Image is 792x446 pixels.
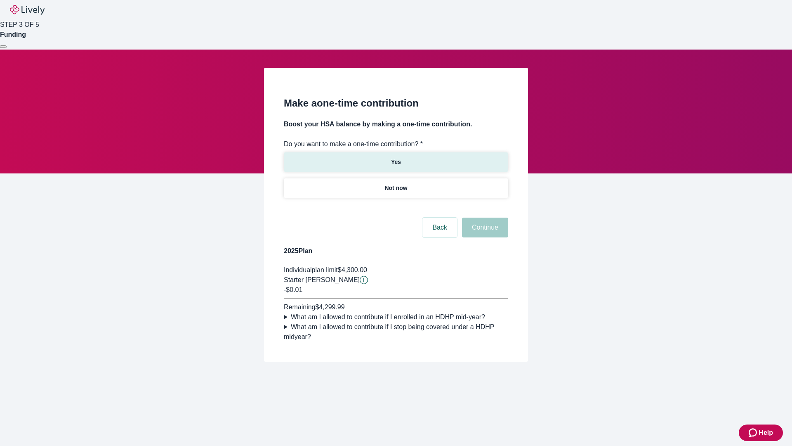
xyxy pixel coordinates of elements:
[284,312,508,322] summary: What am I allowed to contribute if I enrolled in an HDHP mid-year?
[284,286,302,293] span: -$0.01
[284,119,508,129] h4: Boost your HSA balance by making a one-time contribution.
[759,428,773,438] span: Help
[360,276,368,284] button: Lively will contribute $0.01 to establish your account
[384,184,407,192] p: Not now
[284,322,508,342] summary: What am I allowed to contribute if I stop being covered under a HDHP midyear?
[391,158,401,166] p: Yes
[284,276,360,283] span: Starter [PERSON_NAME]
[315,304,344,311] span: $4,299.99
[284,246,508,256] h4: 2025 Plan
[422,218,457,237] button: Back
[284,266,338,273] span: Individual plan limit
[284,96,508,111] h2: Make a one-time contribution
[749,428,759,438] svg: Zendesk support icon
[284,304,315,311] span: Remaining
[739,425,783,441] button: Zendesk support iconHelp
[284,139,423,149] label: Do you want to make a one-time contribution? *
[10,5,45,15] img: Lively
[338,266,367,273] span: $4,300.00
[284,152,508,172] button: Yes
[284,178,508,198] button: Not now
[360,276,368,284] svg: Starter penny details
